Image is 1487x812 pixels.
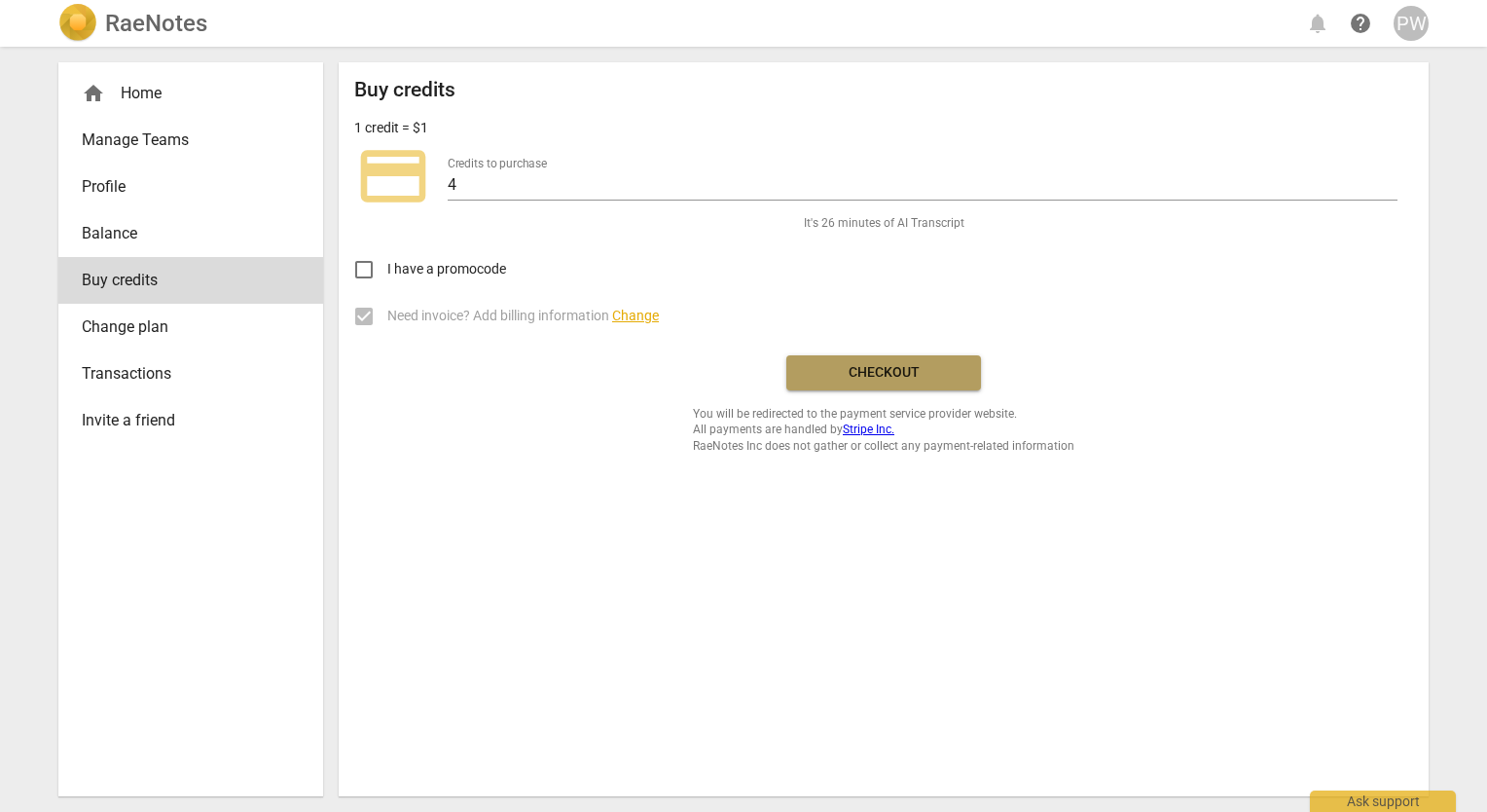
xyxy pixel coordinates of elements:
[82,129,284,152] span: Manage Teams
[82,362,284,386] span: Transactions
[612,308,659,323] span: Change
[82,82,284,105] div: Home
[58,4,97,43] img: Logo
[786,355,981,390] button: Checkout
[58,70,323,117] div: Home
[1394,6,1429,41] button: PW
[58,257,323,304] a: Buy credits
[82,269,284,292] span: Buy credits
[804,215,964,232] span: It's 26 minutes of AI Transcript
[354,137,432,215] span: credit_card
[82,222,284,245] span: Balance
[843,423,894,436] a: Stripe Inc.
[1343,6,1378,41] a: Help
[58,304,323,351] a: Change plan
[387,259,506,279] span: I have a promocode
[82,175,284,199] span: Profile
[58,210,323,257] a: Balance
[58,4,207,43] a: LogoRaeNotes
[1310,791,1456,812] div: Ask support
[354,118,428,138] p: 1 credit = $1
[693,406,1074,455] span: You will be redirected to the payment service provider website. All payments are handled by RaeNo...
[82,82,105,105] span: home
[82,315,284,339] span: Change plan
[354,78,455,102] h2: Buy credits
[58,164,323,210] a: Profile
[58,397,323,444] a: Invite a friend
[448,158,547,169] label: Credits to purchase
[802,363,965,383] span: Checkout
[58,351,323,397] a: Transactions
[1349,12,1372,35] span: help
[105,10,207,37] h2: RaeNotes
[387,306,659,326] span: Need invoice? Add billing information
[82,409,284,432] span: Invite a friend
[58,117,323,164] a: Manage Teams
